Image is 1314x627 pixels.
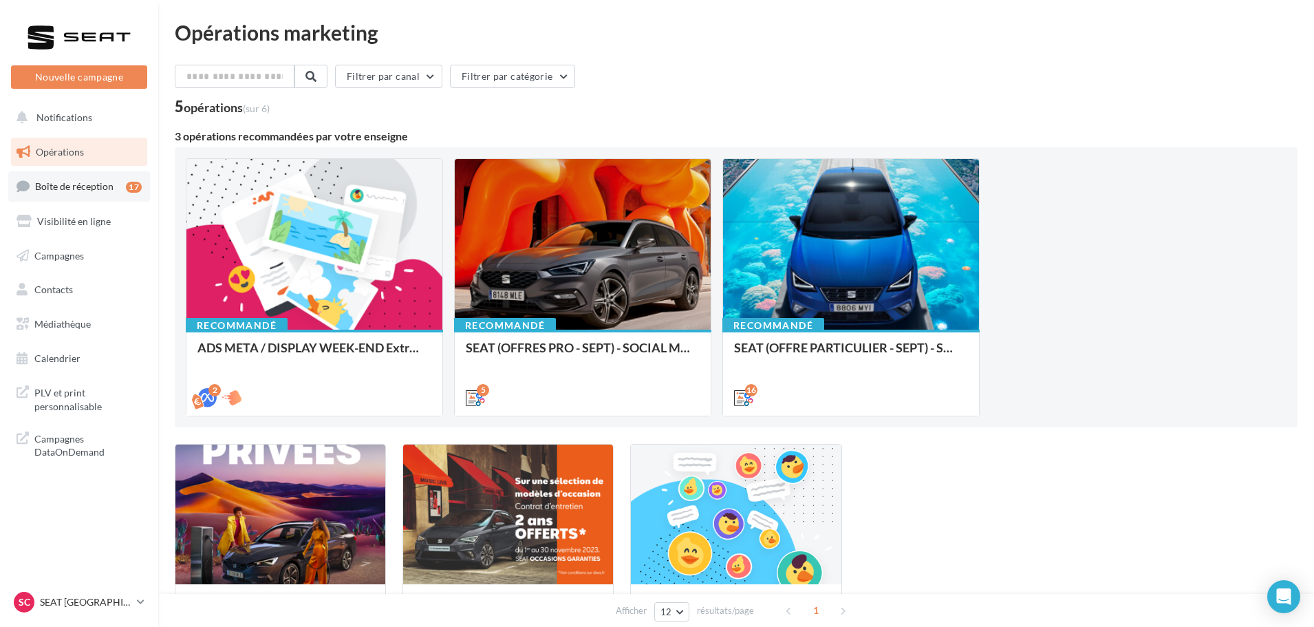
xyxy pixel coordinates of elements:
[1267,580,1300,613] div: Open Intercom Messenger
[745,384,757,396] div: 16
[654,602,689,621] button: 12
[34,352,80,364] span: Calendrier
[37,215,111,227] span: Visibilité en ligne
[335,65,442,88] button: Filtrer par canal
[11,65,147,89] button: Nouvelle campagne
[36,111,92,123] span: Notifications
[8,378,150,418] a: PLV et print personnalisable
[34,383,142,413] span: PLV et print personnalisable
[34,284,73,295] span: Contacts
[184,101,270,114] div: opérations
[34,429,142,459] span: Campagnes DataOnDemand
[186,318,288,333] div: Recommandé
[734,341,968,368] div: SEAT (OFFRE PARTICULIER - SEPT) - SOCIAL MEDIA
[8,138,150,167] a: Opérations
[34,318,91,330] span: Médiathèque
[477,384,489,396] div: 5
[175,22,1297,43] div: Opérations marketing
[805,599,827,621] span: 1
[616,604,647,617] span: Afficher
[175,131,1297,142] div: 3 opérations recommandées par votre enseigne
[11,589,147,615] a: SC SEAT [GEOGRAPHIC_DATA]
[454,318,556,333] div: Recommandé
[197,341,431,368] div: ADS META / DISPLAY WEEK-END Extraordinaire (JPO) Septembre 2025
[243,103,270,114] span: (sur 6)
[466,341,700,368] div: SEAT (OFFRES PRO - SEPT) - SOCIAL MEDIA
[660,606,672,617] span: 12
[8,344,150,373] a: Calendrier
[36,146,84,158] span: Opérations
[40,595,131,609] p: SEAT [GEOGRAPHIC_DATA]
[34,249,84,261] span: Campagnes
[697,604,754,617] span: résultats/page
[8,275,150,304] a: Contacts
[19,595,30,609] span: SC
[8,103,144,132] button: Notifications
[8,424,150,465] a: Campagnes DataOnDemand
[8,207,150,236] a: Visibilité en ligne
[8,310,150,339] a: Médiathèque
[35,180,114,192] span: Boîte de réception
[208,384,221,396] div: 2
[8,242,150,270] a: Campagnes
[175,99,270,114] div: 5
[450,65,575,88] button: Filtrer par catégorie
[126,182,142,193] div: 17
[722,318,824,333] div: Recommandé
[8,171,150,201] a: Boîte de réception17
